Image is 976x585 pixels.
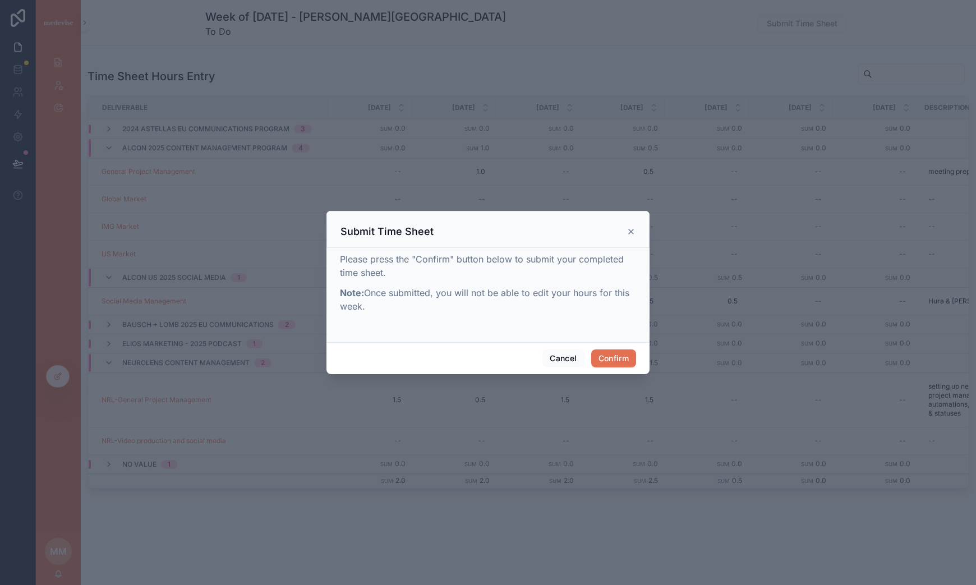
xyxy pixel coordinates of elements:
[340,286,636,313] p: Once submitted, you will not be able to edit your hours for this week.
[340,225,434,238] h3: Submit Time Sheet
[340,252,636,279] p: Please press the "Confirm" button below to submit your completed time sheet.
[340,287,364,298] strong: Note:
[542,349,584,367] button: Cancel
[591,349,636,367] button: Confirm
